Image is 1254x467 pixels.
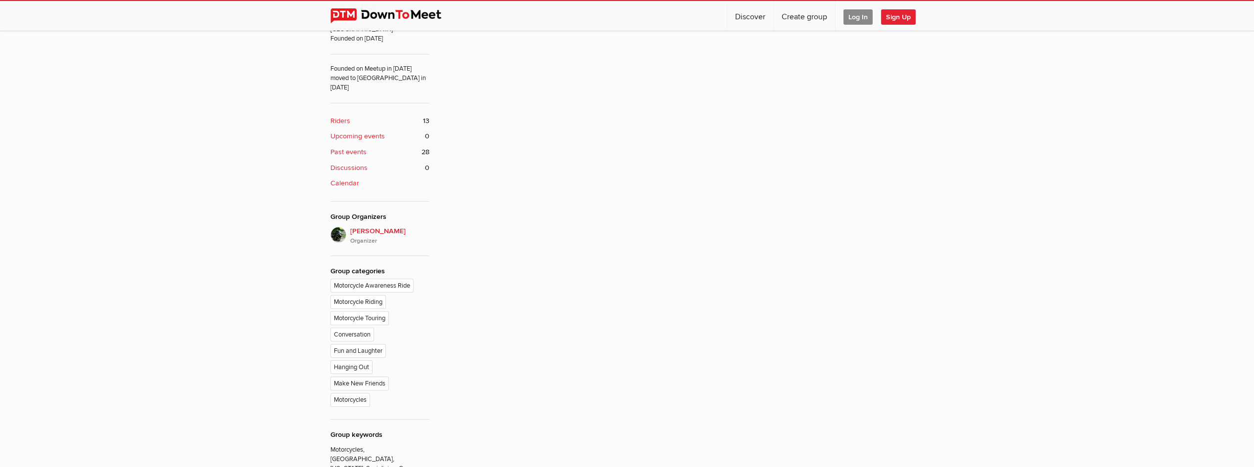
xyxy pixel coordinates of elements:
a: Discussions 0 [330,163,429,173]
img: DownToMeet [330,8,457,23]
a: Log In [836,1,881,31]
a: Calendar [330,178,429,189]
span: Founded on Meetup in [DATE] moved to [GEOGRAPHIC_DATA] in [DATE] [330,54,429,93]
span: 13 [423,116,429,127]
b: Past events [330,147,367,158]
a: Upcoming events 0 [330,131,429,142]
a: Discover [727,1,773,31]
a: Create group [774,1,835,31]
div: Group Organizers [330,212,429,222]
span: 28 [421,147,429,158]
img: Dave Manning [330,227,346,243]
span: [PERSON_NAME] [350,226,429,246]
a: [PERSON_NAME]Organizer [330,227,429,246]
span: Sign Up [881,9,916,25]
b: Calendar [330,178,359,189]
span: Founded on [DATE] [330,34,429,43]
span: 0 [425,131,429,142]
span: 0 [425,163,429,173]
i: Organizer [350,237,429,246]
a: Past events 28 [330,147,429,158]
span: Log In [843,9,873,25]
div: Group keywords [330,429,429,440]
div: Group categories [330,266,429,277]
b: Discussions [330,163,368,173]
b: Upcoming events [330,131,385,142]
b: Riders [330,116,350,127]
a: Riders 13 [330,116,429,127]
a: Sign Up [881,1,924,31]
